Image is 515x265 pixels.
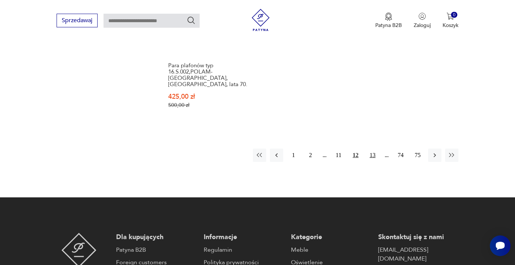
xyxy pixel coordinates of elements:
iframe: Smartsupp widget button [490,235,511,256]
p: Kategorie [291,233,371,242]
a: Ikona medaluPatyna B2B [375,13,402,29]
button: Szukaj [187,16,196,25]
button: 74 [394,149,407,162]
button: 12 [349,149,362,162]
a: Meble [291,245,371,254]
p: 500,00 zł [168,102,254,108]
a: Patyna B2B [116,245,196,254]
button: Zaloguj [414,13,431,29]
p: Informacje [204,233,284,242]
a: [EMAIL_ADDRESS][DOMAIN_NAME] [378,245,458,263]
button: 1 [287,149,300,162]
button: 0Koszyk [443,13,458,29]
button: 13 [366,149,379,162]
img: Patyna - sklep z meblami i dekoracjami vintage [250,9,272,31]
button: Patyna B2B [375,13,402,29]
h3: Para plafonów typ 16.S.002,POLAM-[GEOGRAPHIC_DATA], [GEOGRAPHIC_DATA], lata 70. [168,62,254,88]
img: Ikona koszyka [447,13,454,20]
p: Patyna B2B [375,22,402,29]
button: 75 [411,149,424,162]
button: Sprzedawaj [57,14,98,27]
p: 425,00 zł [168,94,254,100]
div: 0 [451,12,457,18]
button: 11 [332,149,345,162]
button: 2 [304,149,317,162]
a: Sprzedawaj [57,18,98,24]
img: Ikona medalu [385,13,392,21]
p: Skontaktuj się z nami [378,233,458,242]
p: Dla kupujących [116,233,196,242]
p: Zaloguj [414,22,431,29]
img: Ikonka użytkownika [419,13,426,20]
a: Regulamin [204,245,284,254]
p: Koszyk [443,22,458,29]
